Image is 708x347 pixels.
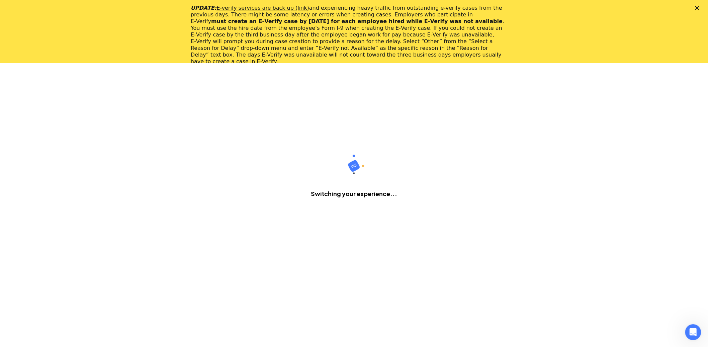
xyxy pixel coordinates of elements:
iframe: Intercom live chat [685,324,701,340]
div: Close [695,6,702,10]
i: UPDATE: [191,5,309,11]
a: E-verify services are back up (link) [216,5,309,11]
div: and experiencing heavy traffic from outstanding e-verify cases from the previous days. There migh... [191,5,507,65]
h2: Switching your experience... [311,189,397,198]
b: must create an E‑Verify case by [DATE] for each employee hired while E‑Verify was not available [211,18,503,24]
